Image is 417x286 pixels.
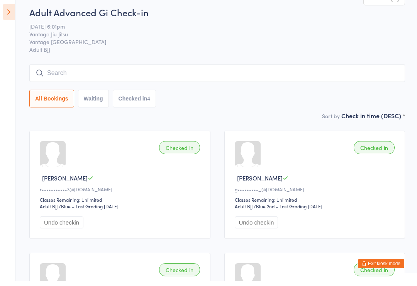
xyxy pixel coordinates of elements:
div: Checked in [354,146,395,159]
span: / Blue – Last Grading [DATE] [59,208,119,214]
div: Classes Remaining: Unlimited [235,201,397,208]
div: Adult BJJ [235,208,253,214]
span: / Blue 2nd – Last Grading [DATE] [254,208,322,214]
span: [PERSON_NAME] [42,179,88,187]
span: [PERSON_NAME] [237,179,283,187]
h2: Adult Advanced Gi Check-in [29,11,405,24]
span: [DATE] 6:01pm [29,27,393,35]
div: Checked in [159,268,200,281]
span: Adult BJJ [29,51,405,58]
span: Vantage Jiu Jitsu [29,35,393,43]
label: Sort by [322,117,340,125]
span: Vantage [GEOGRAPHIC_DATA] [29,43,393,51]
div: r•••••••••••3@[DOMAIN_NAME] [40,191,202,197]
div: Adult BJJ [40,208,58,214]
button: Waiting [78,95,109,112]
div: Check in time (DESC) [341,116,405,125]
div: Checked in [159,146,200,159]
button: Undo checkin [235,221,278,233]
button: Undo checkin [40,221,83,233]
button: Exit kiosk mode [358,264,404,273]
input: Search [29,69,405,87]
div: 4 [147,100,150,107]
div: Checked in [354,268,395,281]
button: All Bookings [29,95,74,112]
button: Checked in4 [113,95,156,112]
div: g•••••••••_@[DOMAIN_NAME] [235,191,397,197]
div: Classes Remaining: Unlimited [40,201,202,208]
